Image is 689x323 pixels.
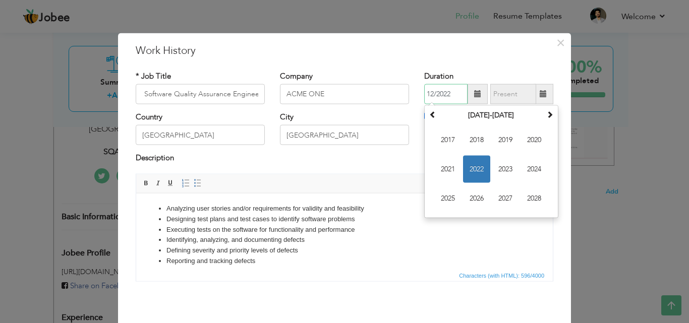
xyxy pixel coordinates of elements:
label: * Job Title [136,71,171,81]
div: Statistics [457,271,547,280]
span: 2022 [463,156,490,183]
button: Close [552,34,568,50]
span: 2028 [521,185,548,212]
span: Next Decade [546,111,553,118]
span: 2024 [521,156,548,183]
label: Duration [424,71,453,81]
span: 2026 [463,185,490,212]
span: 2020 [521,126,548,154]
span: × [556,33,565,51]
a: Underline [165,177,176,188]
a: Italic [153,177,164,188]
span: Characters (with HTML): 596/4000 [457,271,546,280]
span: 2025 [434,185,462,212]
label: Company [280,71,313,81]
iframe: Rich Text Editor, workEditor [136,193,553,269]
label: Description [136,153,174,163]
h3: Work History [136,43,553,58]
label: Country [136,112,162,122]
a: Insert/Remove Bulleted List [192,177,203,188]
span: 2017 [434,126,462,154]
span: 2027 [492,185,519,212]
a: Bold [141,177,152,188]
input: From [424,84,468,104]
label: City [280,112,294,122]
span: 2018 [463,126,490,154]
th: Select Decade [439,108,544,123]
a: Insert/Remove Numbered List [180,177,191,188]
span: Previous Decade [429,111,436,118]
span: 2019 [492,126,519,154]
input: Present [490,84,536,104]
span: 2021 [434,156,462,183]
span: 2023 [492,156,519,183]
li: Providing feedback and recommendations to developers [30,73,386,84]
